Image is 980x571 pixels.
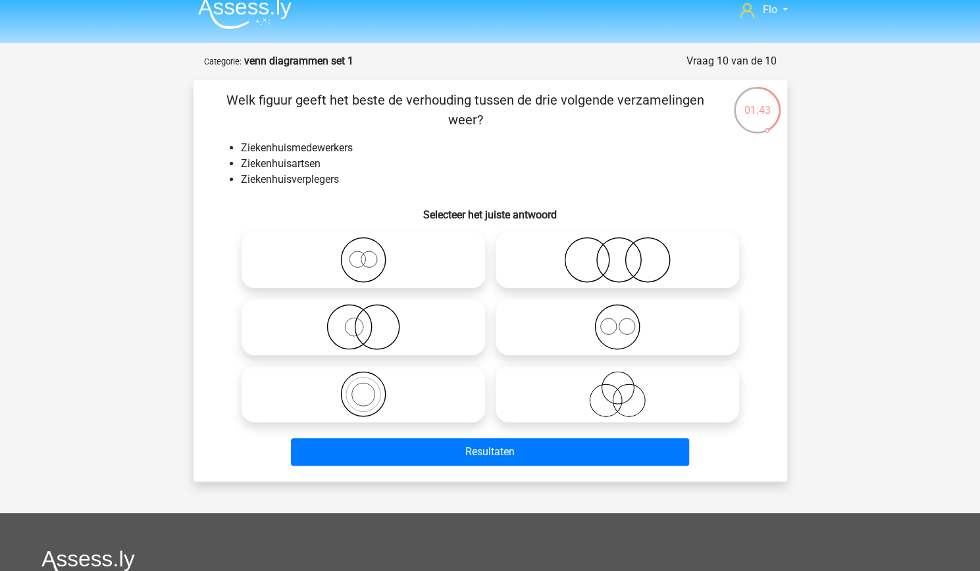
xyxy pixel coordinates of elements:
h6: Selecteer het juiste antwoord [215,198,766,221]
div: Vraag 10 van de 10 [686,53,777,69]
span: Flo [762,3,777,16]
small: Categorie: [204,57,242,66]
div: 01:43 [733,86,782,118]
li: Ziekenhuismedewerkers [241,140,766,156]
a: Flo [735,2,792,18]
strong: venn diagrammen set 1 [244,55,353,67]
p: Welk figuur geeft het beste de verhouding tussen de drie volgende verzamelingen weer? [215,90,717,130]
button: Resultaten [291,438,689,466]
li: Ziekenhuisartsen [241,156,766,172]
li: Ziekenhuisverplegers [241,172,766,187]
